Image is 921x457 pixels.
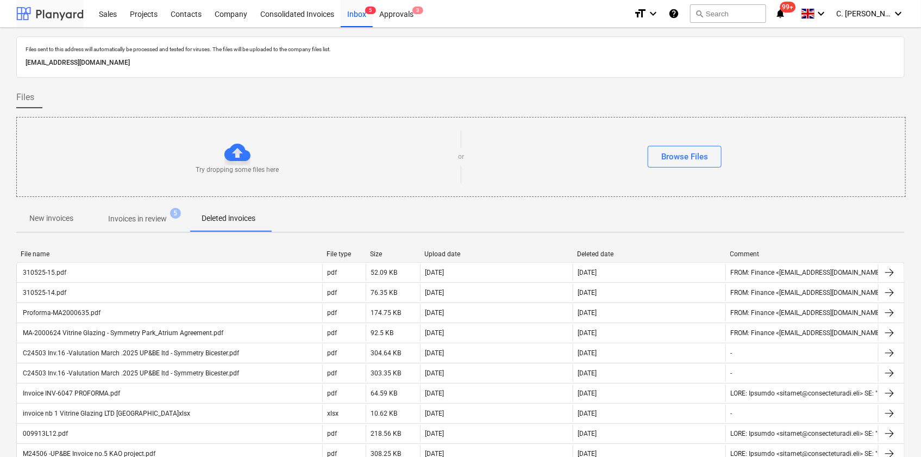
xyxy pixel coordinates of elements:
p: Invoices in review [108,213,167,225]
div: 303.35 KB [371,369,401,377]
div: [DATE] [425,390,444,397]
div: Deleted date [577,250,721,258]
span: 99+ [780,2,796,13]
i: keyboard_arrow_down [815,7,828,20]
span: 5 [365,7,376,14]
div: Try dropping some files hereorBrowse Files [16,117,906,197]
span: Files [16,91,34,104]
div: [DATE] [578,309,597,317]
div: [DATE] [578,430,597,437]
div: 310525-14.pdf [21,289,66,297]
div: File name [21,250,318,258]
span: search [695,9,704,18]
p: Try dropping some files here [196,165,279,175]
div: [DATE] [578,369,597,377]
div: [DATE] [578,390,597,397]
span: C. [PERSON_NAME] [836,9,891,18]
div: 174.75 KB [371,309,401,317]
div: pdf [327,390,337,397]
div: Browse Files [661,150,708,164]
div: 218.56 KB [371,430,401,437]
button: Browse Files [648,146,722,168]
div: 52.09 KB [371,269,397,276]
span: 5 [170,208,181,219]
div: [DATE] [578,269,597,276]
p: Files sent to this address will automatically be processed and tested for viruses. The files will... [26,46,895,53]
div: pdf [327,369,337,377]
div: [DATE] [578,329,597,337]
p: or [458,152,464,162]
div: Proforma-MA2000635.pdf [21,309,101,317]
div: 92.5 KB [371,329,393,337]
div: 310525-15.pdf [21,269,66,276]
div: Upload date [424,250,568,258]
div: pdf [327,329,337,337]
div: pdf [327,349,337,357]
div: 009913L12.pdf [21,430,68,437]
div: [DATE] [578,349,597,357]
div: [DATE] [578,289,597,297]
i: notifications [775,7,786,20]
div: pdf [327,269,337,276]
div: C24503 Inv.16 -Valutation March .2025 UP&BE ltd - Symmetry Bicester.pdf [21,369,239,377]
div: - [730,410,732,417]
div: [DATE] [425,349,444,357]
div: [DATE] [425,289,444,297]
div: [DATE] [425,369,444,377]
button: Search [690,4,766,23]
div: C24503 Inv.16 -Valutation March .2025 UP&BE ltd - Symmetry Bicester.pdf [21,349,239,357]
i: format_size [634,7,647,20]
div: pdf [327,289,337,297]
div: xlsx [327,410,339,417]
div: 10.62 KB [371,410,397,417]
div: Comment [730,250,874,258]
p: New invoices [29,213,73,224]
div: [DATE] [578,410,597,417]
div: File type [327,250,361,258]
div: [DATE] [425,329,444,337]
div: [DATE] [425,309,444,317]
div: 64.59 KB [371,390,397,397]
div: 304.64 KB [371,349,401,357]
p: [EMAIL_ADDRESS][DOMAIN_NAME] [26,57,895,69]
div: [DATE] [425,410,444,417]
div: pdf [327,309,337,317]
i: keyboard_arrow_down [892,7,905,20]
div: invoice nb 1 Vitrine Glazing LTD [GEOGRAPHIC_DATA]xlsx [21,410,190,417]
div: 76.35 KB [371,289,397,297]
i: keyboard_arrow_down [647,7,660,20]
p: Deleted invoices [202,213,255,224]
div: - [730,349,732,357]
span: 3 [412,7,423,14]
div: - [730,369,732,377]
div: pdf [327,430,337,437]
div: Size [370,250,416,258]
div: MA-2000624 Vitrine Glazing - Symmetry Park_Atrium Agreement.pdf [21,329,223,337]
div: [DATE] [425,430,444,437]
div: Invoice INV-6047 PROFORMA.pdf [21,390,120,397]
div: [DATE] [425,269,444,276]
i: Knowledge base [668,7,679,20]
